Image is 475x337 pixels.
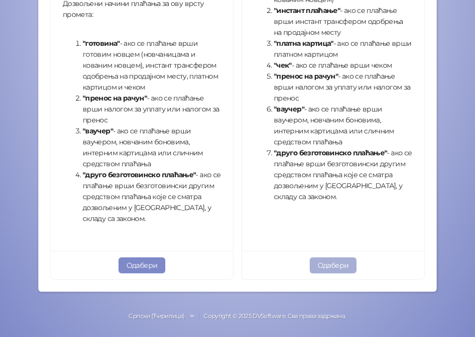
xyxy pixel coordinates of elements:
strong: "чек" [274,61,292,70]
li: - ако се плаћање врши безготовински другим средством плаћања које се сматра дозвољеним у [GEOGRAP... [83,169,221,224]
li: - ако се плаћање врши чеком [274,60,412,71]
strong: "друго безготовинско плаћање" [274,148,387,157]
li: - ако се плаћање врши ваучером, новчаним боновима, интерним картицама или сличним средством плаћања [83,125,221,169]
strong: "инстант плаћање" [274,6,340,15]
strong: "ваучер" [83,126,113,135]
strong: "друго безготовинско плаћање" [83,170,196,179]
li: - ако се плаћање врши платном картицом [274,38,412,60]
li: - ако се плаћање врши инстант трансфером одобрења на продајном месту [274,5,412,38]
button: Одабери [310,257,357,273]
li: - ако се плаћање врши готовим новцем (новчаницама и кованим новцем), инстант трансфером одобрења ... [83,38,221,93]
button: Одабери [119,257,166,273]
strong: "платна картица" [274,39,334,48]
strong: "готовина" [83,39,120,48]
li: - ако се плаћање врши ваучером, новчаним боновима, интерним картицама или сличним средством плаћања [274,104,412,147]
li: - ако се плаћање врши безготовински другим средством плаћања које се сматра дозвољеним у [GEOGRAP... [274,147,412,202]
div: Српски (Ћирилица) [128,312,184,321]
li: - ако се плаћање врши налогом за уплату или налогом за пренос [274,71,412,104]
li: - ако се плаћање врши налогом за уплату или налогом за пренос [83,93,221,125]
strong: "ваучер" [274,105,304,113]
strong: "пренос на рачун" [83,94,147,103]
strong: "пренос на рачун" [274,72,338,81]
